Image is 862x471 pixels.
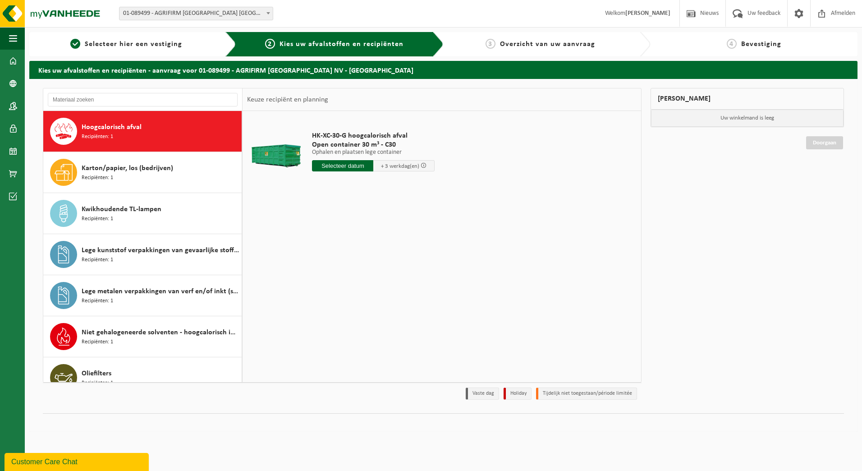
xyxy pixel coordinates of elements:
span: Selecteer hier een vestiging [85,41,182,48]
li: Vaste dag [466,388,499,400]
span: 01-089499 - AGRIFIRM BELGIUM NV - GROBBENDONK [119,7,273,20]
li: Tijdelijk niet toegestaan/période limitée [536,388,637,400]
span: Recipiënten: 1 [82,215,113,223]
span: 2 [265,39,275,49]
strong: [PERSON_NAME] [625,10,670,17]
span: 3 [486,39,495,49]
iframe: chat widget [5,451,151,471]
div: [PERSON_NAME] [651,88,844,110]
span: Karton/papier, los (bedrijven) [82,163,173,174]
span: Overzicht van uw aanvraag [500,41,595,48]
span: 1 [70,39,80,49]
button: Oliefilters Recipiënten: 1 [43,357,242,398]
span: Recipiënten: 1 [82,379,113,388]
input: Selecteer datum [312,160,373,171]
button: Lege metalen verpakkingen van verf en/of inkt (schraapschoon) Recipiënten: 1 [43,275,242,316]
span: Recipiënten: 1 [82,174,113,182]
div: Keuze recipiënt en planning [243,88,333,111]
span: Hoogcalorisch afval [82,122,142,133]
button: Niet gehalogeneerde solventen - hoogcalorisch in 200lt-vat Recipiënten: 1 [43,316,242,357]
span: Oliefilters [82,368,111,379]
input: Materiaal zoeken [48,93,238,106]
h2: Kies uw afvalstoffen en recipiënten - aanvraag voor 01-089499 - AGRIFIRM [GEOGRAPHIC_DATA] NV - [... [29,61,857,78]
span: Lege metalen verpakkingen van verf en/of inkt (schraapschoon) [82,286,239,297]
span: Open container 30 m³ - C30 [312,140,435,149]
button: Kwikhoudende TL-lampen Recipiënten: 1 [43,193,242,234]
span: Recipiënten: 1 [82,338,113,346]
span: 4 [727,39,737,49]
li: Holiday [504,388,532,400]
span: Recipiënten: 1 [82,133,113,141]
span: Recipiënten: 1 [82,256,113,264]
button: Karton/papier, los (bedrijven) Recipiënten: 1 [43,152,242,193]
button: Hoogcalorisch afval Recipiënten: 1 [43,111,242,152]
span: Niet gehalogeneerde solventen - hoogcalorisch in 200lt-vat [82,327,239,338]
button: Lege kunststof verpakkingen van gevaarlijke stoffen Recipiënten: 1 [43,234,242,275]
a: Doorgaan [806,136,843,149]
span: HK-XC-30-G hoogcalorisch afval [312,131,435,140]
p: Ophalen en plaatsen lege container [312,149,435,156]
span: Bevestiging [741,41,781,48]
span: 01-089499 - AGRIFIRM BELGIUM NV - GROBBENDONK [119,7,273,20]
span: + 3 werkdag(en) [381,163,419,169]
span: Kwikhoudende TL-lampen [82,204,161,215]
span: Recipiënten: 1 [82,297,113,305]
a: 1Selecteer hier een vestiging [34,39,218,50]
p: Uw winkelmand is leeg [651,110,844,127]
span: Lege kunststof verpakkingen van gevaarlijke stoffen [82,245,239,256]
span: Kies uw afvalstoffen en recipiënten [280,41,403,48]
